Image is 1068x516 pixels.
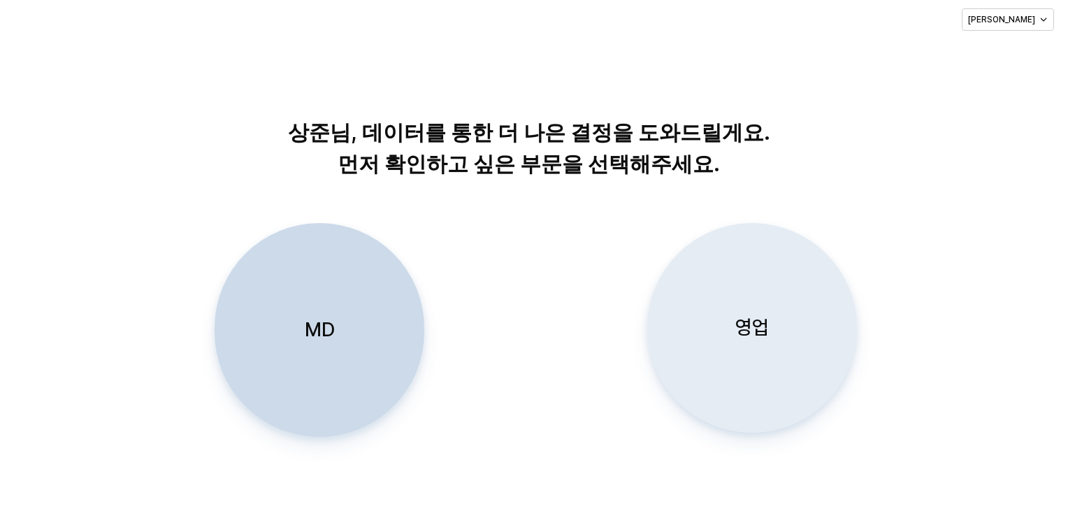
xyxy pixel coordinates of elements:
button: MD [214,223,424,437]
button: 영업 [647,223,857,433]
p: 상준님, 데이터를 통한 더 나은 결정을 도와드릴게요. 먼저 확인하고 싶은 부문을 선택해주세요. [172,117,886,180]
p: [PERSON_NAME] [968,14,1035,25]
p: MD [304,317,334,343]
button: [PERSON_NAME] [962,8,1054,31]
p: 영업 [735,315,769,341]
